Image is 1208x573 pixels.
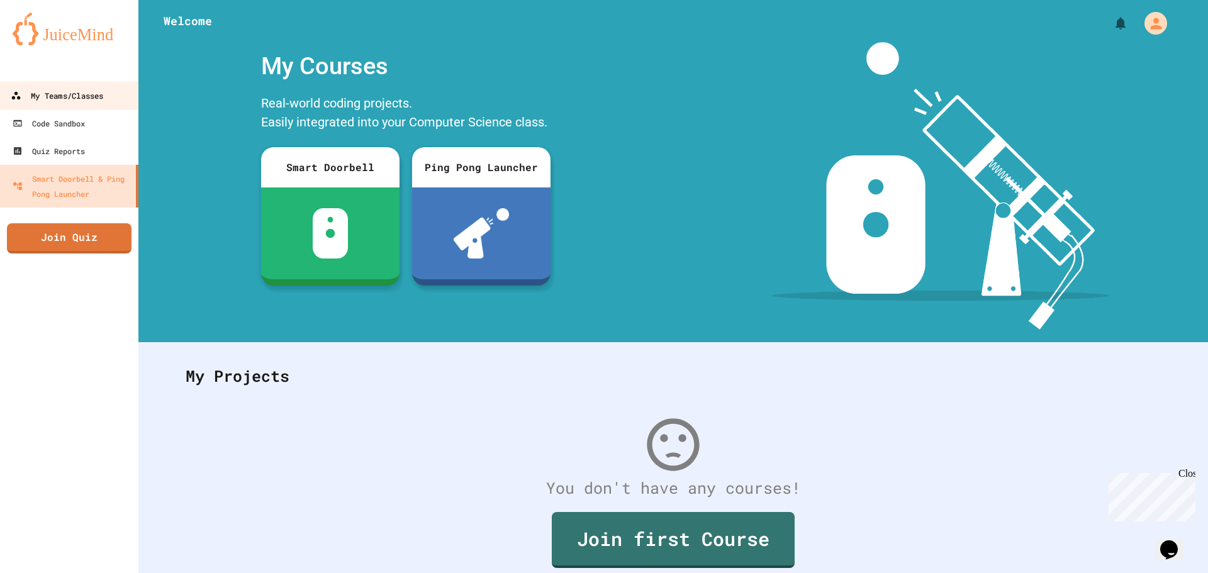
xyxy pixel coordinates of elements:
[13,143,85,159] div: Quiz Reports
[1090,13,1131,34] div: My Notifications
[173,352,1173,401] div: My Projects
[11,88,103,104] div: My Teams/Classes
[1131,9,1170,38] div: My Account
[13,13,126,45] img: logo-orange.svg
[552,512,795,568] a: Join first Course
[13,171,131,201] div: Smart Doorbell & Ping Pong Launcher
[1155,523,1195,560] iframe: chat widget
[5,5,87,80] div: Chat with us now!Close
[13,116,85,131] div: Code Sandbox
[255,91,557,138] div: Real-world coding projects. Easily integrated into your Computer Science class.
[313,208,349,259] img: sdb-white.svg
[454,208,510,259] img: ppl-with-ball.png
[772,42,1109,330] img: banner-image-my-projects.png
[412,147,551,187] div: Ping Pong Launcher
[173,476,1173,500] div: You don't have any courses!
[255,42,557,91] div: My Courses
[1104,468,1195,521] iframe: chat widget
[7,223,131,253] a: Join Quiz
[261,147,400,187] div: Smart Doorbell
